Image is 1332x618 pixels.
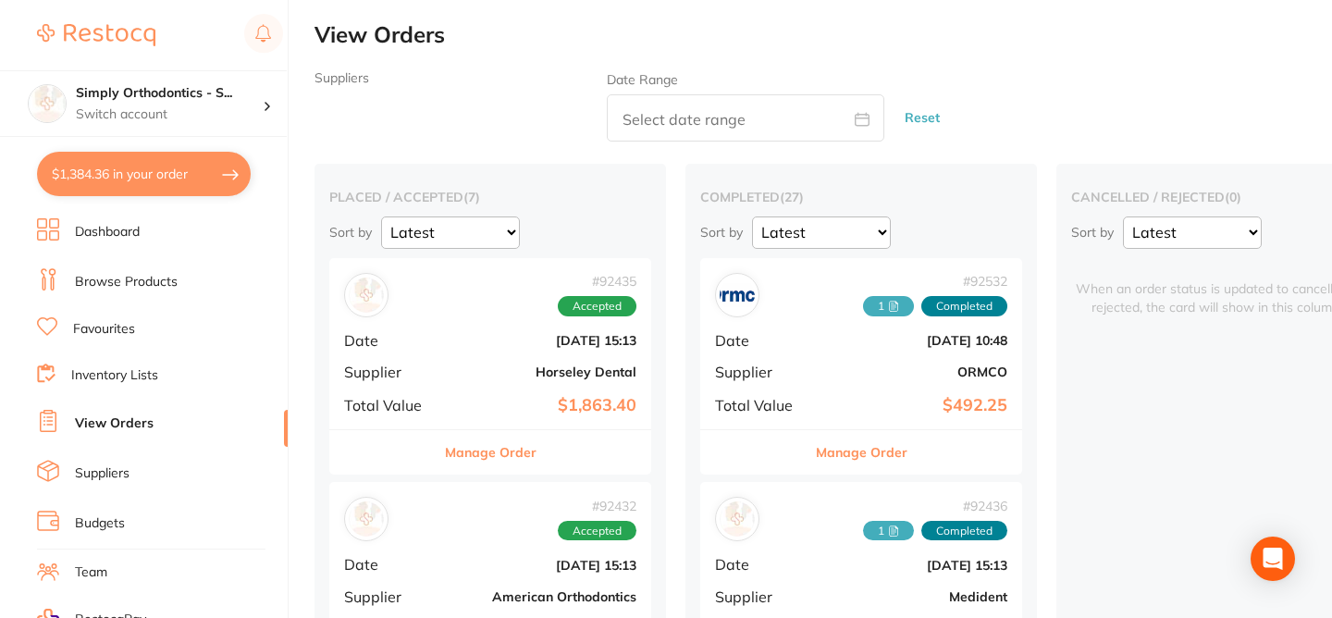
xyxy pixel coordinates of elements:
[344,588,437,605] span: Supplier
[822,396,1007,415] b: $492.25
[451,558,636,573] b: [DATE] 15:13
[76,84,263,103] h4: Simply Orthodontics - Sydenham
[700,224,743,241] p: Sort by
[715,364,808,380] span: Supplier
[715,397,808,414] span: Total Value
[715,332,808,349] span: Date
[451,365,636,379] b: Horseley Dental
[75,273,178,291] a: Browse Products
[445,430,536,475] button: Manage Order
[700,189,1022,205] h2: completed ( 27 )
[344,556,437,573] span: Date
[822,365,1007,379] b: ORMCO
[558,499,636,513] span: # 92432
[607,94,884,142] input: Select date range
[1251,537,1295,581] div: Open Intercom Messenger
[329,224,372,241] p: Sort by
[344,364,437,380] span: Supplier
[558,521,636,541] span: Accepted
[75,563,107,582] a: Team
[71,366,158,385] a: Inventory Lists
[37,24,155,46] img: Restocq Logo
[75,414,154,433] a: View Orders
[75,464,129,483] a: Suppliers
[607,72,678,87] label: Date Range
[863,296,914,316] span: Received
[822,589,1007,604] b: Medident
[921,521,1007,541] span: Completed
[558,274,636,289] span: # 92435
[37,14,155,56] a: Restocq Logo
[76,105,263,124] p: Switch account
[344,332,437,349] span: Date
[863,499,1007,513] span: # 92436
[329,189,651,205] h2: placed / accepted ( 7 )
[822,558,1007,573] b: [DATE] 15:13
[349,501,384,537] img: American Orthodontics
[75,223,140,241] a: Dashboard
[314,70,592,85] label: Suppliers
[921,296,1007,316] span: Completed
[863,274,1007,289] span: # 92532
[451,333,636,348] b: [DATE] 15:13
[1071,224,1114,241] p: Sort by
[451,396,636,415] b: $1,863.40
[349,278,384,313] img: Horseley Dental
[720,501,755,537] img: Medident
[558,296,636,316] span: Accepted
[329,258,651,476] div: Horseley Dental#92435AcceptedDate[DATE] 15:13SupplierHorseley DentalTotal Value$1,863.40Manage Order
[863,521,914,541] span: Received
[344,397,437,414] span: Total Value
[75,514,125,533] a: Budgets
[715,588,808,605] span: Supplier
[73,320,135,339] a: Favourites
[715,556,808,573] span: Date
[720,278,755,313] img: ORMCO
[451,589,636,604] b: American Orthodontics
[29,85,66,122] img: Simply Orthodontics - Sydenham
[816,430,907,475] button: Manage Order
[822,333,1007,348] b: [DATE] 10:48
[899,93,945,142] button: Reset
[37,152,251,196] button: $1,384.36 in your order
[314,22,1332,48] h2: View Orders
